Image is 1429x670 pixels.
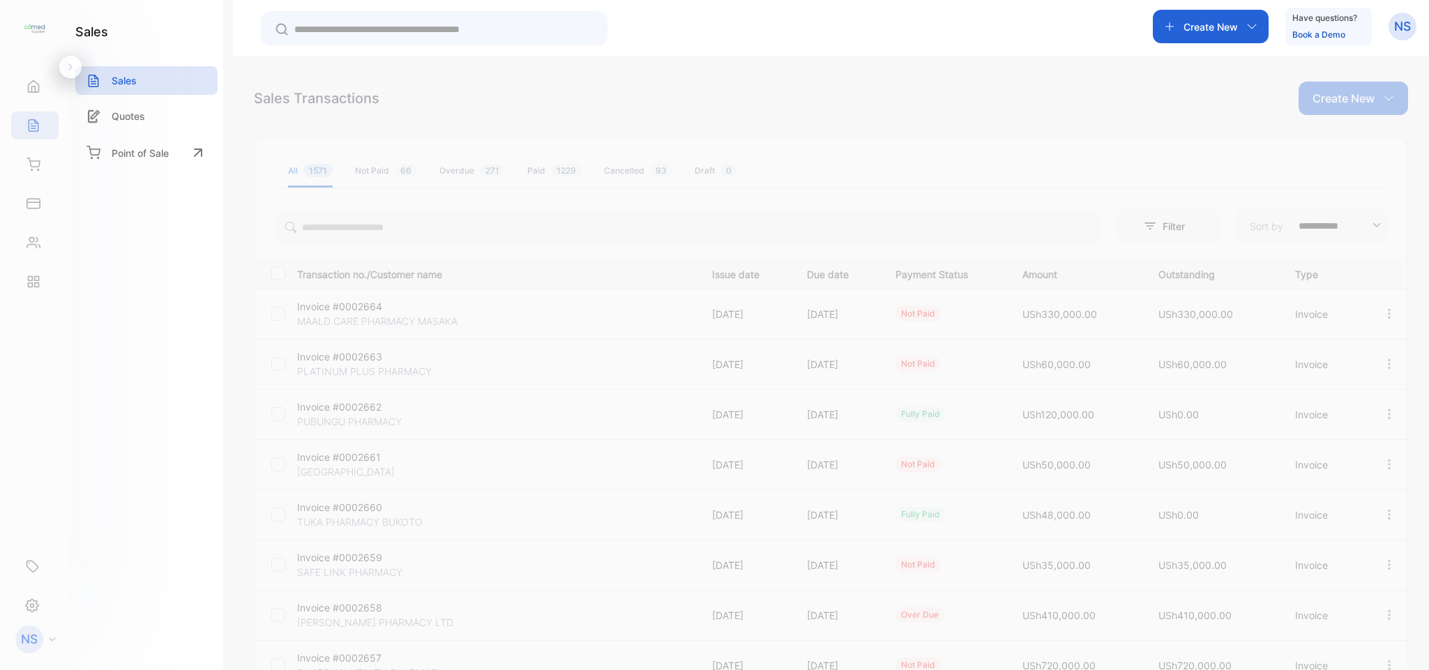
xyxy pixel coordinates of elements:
[112,73,137,88] p: Sales
[297,615,453,630] p: [PERSON_NAME] PHARMACY LTD
[1158,308,1233,320] span: USh330,000.00
[895,356,941,372] div: not paid
[297,550,430,565] p: Invoice #0002659
[527,165,582,177] div: Paid
[75,66,218,95] a: Sales
[720,164,737,177] span: 0
[1158,409,1199,420] span: USh0.00
[712,264,779,282] p: Issue date
[1158,264,1267,282] p: Outstanding
[1250,219,1283,234] p: Sort by
[895,264,994,282] p: Payment Status
[75,102,218,130] a: Quotes
[807,264,867,282] p: Due date
[1370,611,1429,670] iframe: LiveChat chat widget
[1158,609,1232,621] span: USh410,000.00
[297,515,430,529] p: TUKA PHARMACY BUKOTO
[1022,308,1097,320] span: USh330,000.00
[297,600,430,615] p: Invoice #0002658
[895,306,941,321] div: not paid
[712,558,779,572] p: [DATE]
[807,407,867,422] p: [DATE]
[297,500,430,515] p: Invoice #0002660
[1184,20,1238,34] p: Create New
[807,508,867,522] p: [DATE]
[1295,357,1354,372] p: Invoice
[807,608,867,623] p: [DATE]
[807,307,867,321] p: [DATE]
[695,165,737,177] div: Draft
[712,357,779,372] p: [DATE]
[1022,409,1094,420] span: USh120,000.00
[1234,209,1388,243] button: Sort by
[297,650,430,665] p: Invoice #0002657
[895,457,941,472] div: not paid
[297,450,430,464] p: Invoice #0002661
[1158,459,1227,471] span: USh50,000.00
[112,146,169,160] p: Point of Sale
[297,464,430,479] p: [GEOGRAPHIC_DATA]
[1022,559,1091,571] span: USh35,000.00
[712,407,779,422] p: [DATE]
[895,507,946,522] div: fully paid
[551,164,582,177] span: 1229
[712,457,779,472] p: [DATE]
[1299,82,1408,115] button: Create New
[297,299,430,314] p: Invoice #0002664
[1295,264,1354,282] p: Type
[712,608,779,623] p: [DATE]
[1295,558,1354,572] p: Invoice
[712,307,779,321] p: [DATE]
[895,557,941,572] div: not paid
[807,357,867,372] p: [DATE]
[297,349,430,364] p: Invoice #0002663
[395,164,417,177] span: 66
[1022,264,1131,282] p: Amount
[439,165,505,177] div: Overdue
[1292,11,1357,25] p: Have questions?
[1158,559,1227,571] span: USh35,000.00
[1022,459,1091,471] span: USh50,000.00
[297,414,430,429] p: PUBUNGU PHARMACY
[297,364,432,379] p: PLATINUM PLUS PHARMACY
[1295,508,1354,522] p: Invoice
[1313,90,1375,107] p: Create New
[303,164,333,177] span: 1571
[1295,307,1354,321] p: Invoice
[895,406,946,422] div: fully paid
[1022,509,1091,521] span: USh48,000.00
[650,164,672,177] span: 93
[297,565,430,579] p: SAFE LINK PHARMACY
[355,165,417,177] div: Not Paid
[604,165,672,177] div: Cancelled
[1295,407,1354,422] p: Invoice
[297,264,695,282] p: Transaction no./Customer name
[1153,10,1269,43] button: Create New
[297,399,430,414] p: Invoice #0002662
[807,457,867,472] p: [DATE]
[288,165,333,177] div: All
[480,164,505,177] span: 271
[1292,29,1345,40] a: Book a Demo
[21,630,38,648] p: NS
[1394,17,1411,36] p: NS
[297,314,458,328] p: MAALD CARE PHARMACY MASAKA
[712,508,779,522] p: [DATE]
[1022,609,1096,621] span: USh410,000.00
[1295,608,1354,623] p: Invoice
[1158,358,1227,370] span: USh60,000.00
[1389,10,1416,43] button: NS
[112,109,145,123] p: Quotes
[1022,358,1091,370] span: USh60,000.00
[254,88,379,109] div: Sales Transactions
[75,22,108,41] h1: sales
[1295,457,1354,472] p: Invoice
[807,558,867,572] p: [DATE]
[1158,509,1199,521] span: USh0.00
[24,18,45,39] img: logo
[895,607,944,623] div: over due
[75,137,218,168] a: Point of Sale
